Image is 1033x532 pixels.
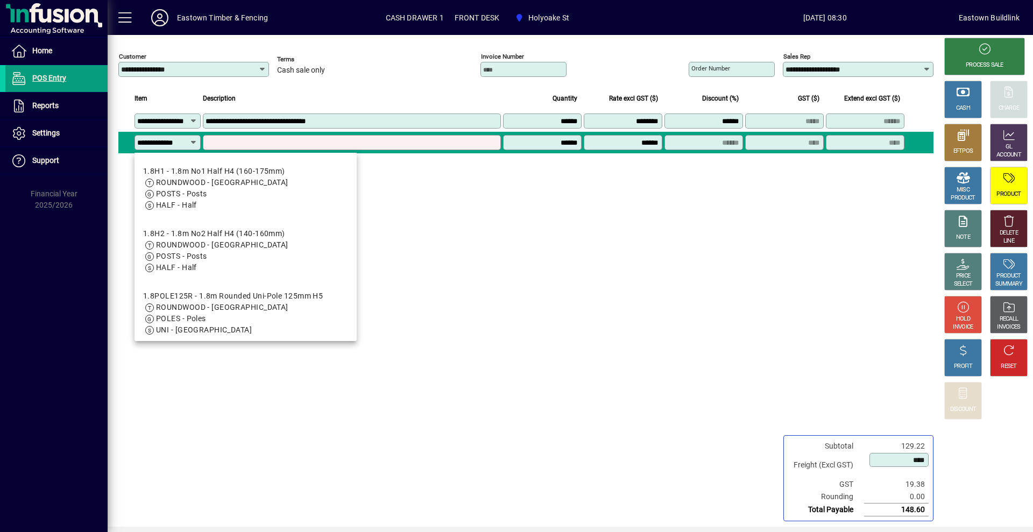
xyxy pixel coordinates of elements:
td: Rounding [788,491,864,503]
div: MISC [957,186,970,194]
div: 1.8POLE125R - 1.8m Rounded Uni-Pole 125mm H5 [143,290,323,302]
span: Discount (%) [702,93,739,104]
span: Item [135,93,147,104]
a: Reports [5,93,108,119]
div: NOTE [956,233,970,242]
span: ROUNDWOOD - [GEOGRAPHIC_DATA] [156,178,288,187]
span: Cash sale only [277,66,325,75]
span: Holyoake St [511,8,574,27]
div: LINE [1003,237,1014,245]
div: INVOICE [953,323,973,331]
span: Support [32,156,59,165]
div: HOLD [956,315,970,323]
td: GST [788,478,864,491]
span: ROUNDWOOD - [GEOGRAPHIC_DATA] [156,303,288,311]
td: 129.22 [864,440,929,452]
td: 148.60 [864,503,929,516]
div: PRODUCT [996,190,1021,198]
div: Eastown Timber & Fencing [177,9,268,26]
span: Extend excl GST ($) [844,93,900,104]
span: Settings [32,129,60,137]
td: 19.38 [864,478,929,491]
div: CASH [956,104,970,112]
span: POSTS - Posts [156,189,207,198]
div: 1.8H1 - 1.8m No1 Half H4 (160-175mm) [143,166,288,177]
mat-option: 1.8H1 - 1.8m No1 Half H4 (160-175mm) [135,157,357,219]
div: PROCESS SALE [966,61,1003,69]
div: PROFIT [954,363,972,371]
div: RECALL [1000,315,1018,323]
div: SUMMARY [995,280,1022,288]
td: Freight (Excl GST) [788,452,864,478]
div: 1.8H2 - 1.8m No2 Half H4 (140-160mm) [143,228,288,239]
span: Description [203,93,236,104]
span: GST ($) [798,93,819,104]
div: CHARGE [999,104,1020,112]
td: 0.00 [864,491,929,503]
div: EFTPOS [953,147,973,155]
span: POS Entry [32,74,66,82]
span: ROUNDWOOD - [GEOGRAPHIC_DATA] [156,240,288,249]
div: PRODUCT [996,272,1021,280]
mat-label: Customer [119,53,146,60]
a: Support [5,147,108,174]
button: Profile [143,8,177,27]
div: PRODUCT [951,194,975,202]
span: Terms [277,56,342,63]
div: SELECT [954,280,973,288]
span: [DATE] 08:30 [691,9,959,26]
td: Total Payable [788,503,864,516]
mat-option: 1.8H2 - 1.8m No2 Half H4 (140-160mm) [135,219,357,282]
span: FRONT DESK [455,9,500,26]
span: HALF - Half [156,263,197,272]
span: Reports [32,101,59,110]
span: Holyoake St [528,9,569,26]
span: Rate excl GST ($) [609,93,658,104]
span: POSTS - Posts [156,252,207,260]
td: Subtotal [788,440,864,452]
span: POLES - Poles [156,314,206,323]
div: ACCOUNT [996,151,1021,159]
div: DISCOUNT [950,406,976,414]
div: Eastown Buildlink [959,9,1020,26]
span: CASH DRAWER 1 [386,9,444,26]
div: PRICE [956,272,971,280]
div: DELETE [1000,229,1018,237]
a: Settings [5,120,108,147]
div: INVOICES [997,323,1020,331]
mat-label: Sales rep [783,53,810,60]
mat-label: Invoice number [481,53,524,60]
span: HALF - Half [156,201,197,209]
div: GL [1006,143,1013,151]
span: UNI - [GEOGRAPHIC_DATA] [156,325,252,334]
div: RESET [1001,363,1017,371]
mat-option: 1.8POLE125R - 1.8m Rounded Uni-Pole 125mm H5 [135,282,357,344]
a: Home [5,38,108,65]
mat-label: Order number [691,65,730,72]
span: Quantity [553,93,577,104]
span: Home [32,46,52,55]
